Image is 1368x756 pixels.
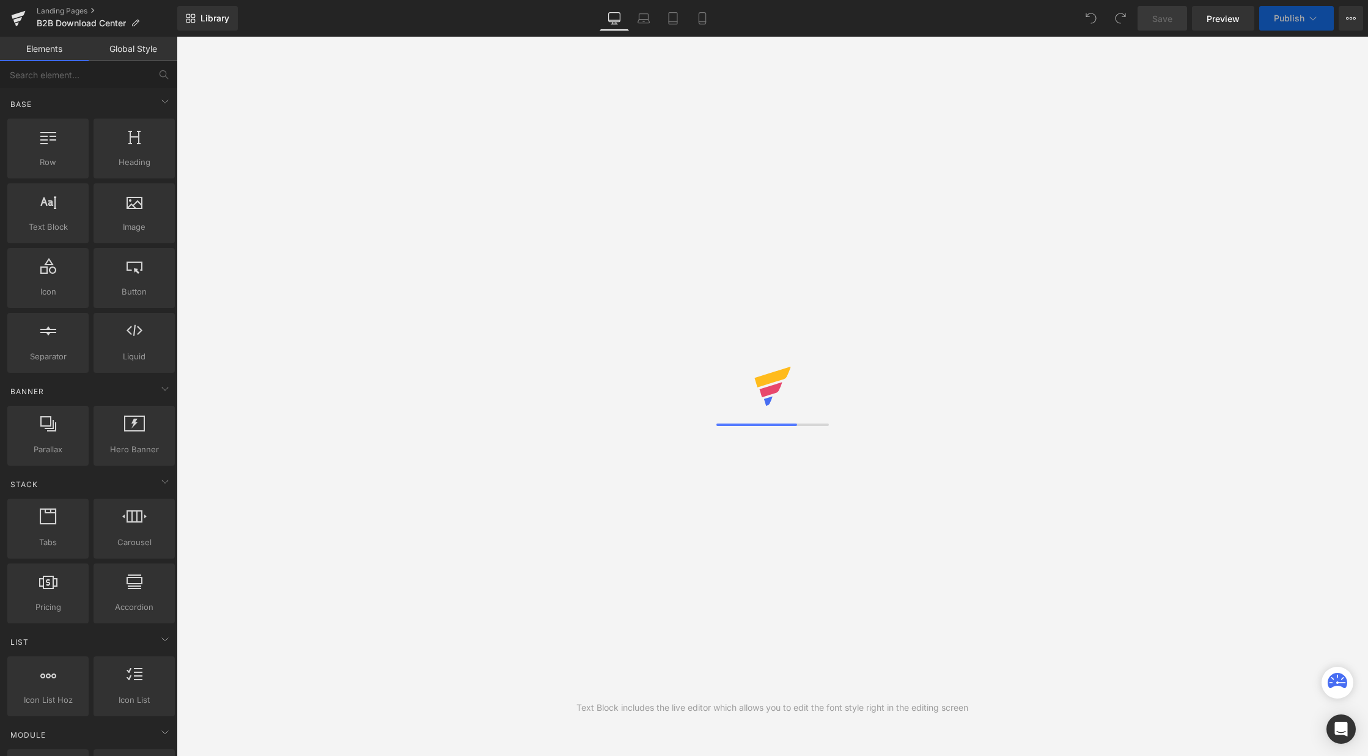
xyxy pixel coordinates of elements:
[1259,6,1334,31] button: Publish
[600,6,629,31] a: Desktop
[97,443,171,456] span: Hero Banner
[1339,6,1363,31] button: More
[11,156,85,169] span: Row
[658,6,688,31] a: Tablet
[200,13,229,24] span: Library
[9,386,45,397] span: Banner
[37,18,126,28] span: B2B Download Center
[11,285,85,298] span: Icon
[11,221,85,233] span: Text Block
[89,37,177,61] a: Global Style
[11,601,85,614] span: Pricing
[97,536,171,549] span: Carousel
[9,479,39,490] span: Stack
[629,6,658,31] a: Laptop
[97,285,171,298] span: Button
[11,694,85,706] span: Icon List Hoz
[1274,13,1304,23] span: Publish
[97,156,171,169] span: Heading
[1079,6,1103,31] button: Undo
[1152,12,1172,25] span: Save
[1108,6,1133,31] button: Redo
[97,221,171,233] span: Image
[11,350,85,363] span: Separator
[576,701,968,714] div: Text Block includes the live editor which allows you to edit the font style right in the editing ...
[177,6,238,31] a: New Library
[97,601,171,614] span: Accordion
[688,6,717,31] a: Mobile
[9,636,30,648] span: List
[9,729,47,741] span: Module
[11,443,85,456] span: Parallax
[37,6,177,16] a: Landing Pages
[1207,12,1240,25] span: Preview
[11,536,85,549] span: Tabs
[1326,714,1356,744] div: Open Intercom Messenger
[1192,6,1254,31] a: Preview
[97,694,171,706] span: Icon List
[9,98,33,110] span: Base
[97,350,171,363] span: Liquid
